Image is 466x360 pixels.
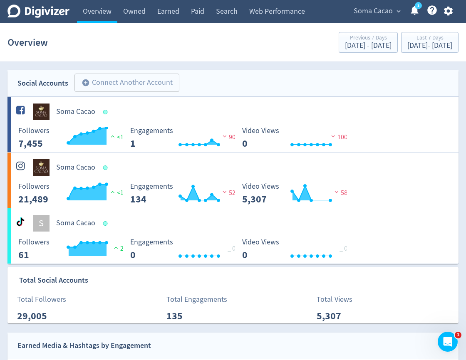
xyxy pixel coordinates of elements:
[395,7,402,15] span: expand_more
[7,208,459,264] a: SSoma Cacao Followers --- Followers 61 2% Engagements 0 Engagements 0 _ 0% Video Views 0 Video Vi...
[401,32,459,53] button: Last 7 Days[DATE]- [DATE]
[103,165,110,170] span: Data last synced: 3 Sep 2025, 7:02am (AEST)
[17,294,66,305] p: Total Followers
[56,163,95,173] h5: Soma Cacao
[109,133,129,141] span: <1%
[166,308,214,323] p: 135
[126,182,251,205] svg: Engagements 134
[17,77,68,89] div: Social Accounts
[238,238,363,260] svg: Video Views 0
[68,75,179,92] a: Connect Another Account
[221,189,229,195] img: negative-performance.svg
[109,133,117,139] img: positive-performance.svg
[455,332,461,338] span: 1
[112,244,129,253] span: 2%
[221,189,241,197] span: 52%
[112,244,120,251] img: positive-performance.svg
[345,35,392,42] div: Previous 7 Days
[103,221,110,226] span: Data last synced: 3 Sep 2025, 10:02am (AEST)
[7,29,48,56] h1: Overview
[332,189,353,197] span: 58%
[228,244,241,253] span: _ 0%
[7,97,459,152] a: Soma Cacao undefinedSoma Cacao Followers --- Followers 7,455 <1% Engagements 1 Engagements 1 90% ...
[103,110,110,114] span: Data last synced: 3 Sep 2025, 7:02am (AEST)
[407,35,452,42] div: Last 7 Days
[19,267,462,294] div: Total Social Accounts
[109,189,117,195] img: positive-performance.svg
[33,159,50,176] img: Soma Cacao undefined
[33,104,50,120] img: Soma Cacao undefined
[82,79,90,87] span: add_circle
[329,133,353,141] span: 100%
[74,74,179,92] button: Connect Another Account
[415,2,422,9] a: 1
[345,42,392,49] div: [DATE] - [DATE]
[17,308,65,323] p: 29,005
[417,3,419,9] text: 1
[126,127,251,149] svg: Engagements 1
[14,182,139,205] svg: Followers ---
[354,5,393,18] span: Soma Cacao
[56,107,95,117] h5: Soma Cacao
[332,189,341,195] img: negative-performance.svg
[317,308,364,323] p: 5,307
[238,127,363,149] svg: Video Views 0
[56,218,95,228] h5: Soma Cacao
[126,238,251,260] svg: Engagements 0
[14,238,139,260] svg: Followers ---
[7,153,459,208] a: Soma Cacao undefinedSoma Cacao Followers --- Followers 21,489 <1% Engagements 134 Engagements 134...
[14,127,139,149] svg: Followers ---
[238,182,363,205] svg: Video Views 5,307
[438,332,458,352] iframe: Intercom live chat
[329,133,337,139] img: negative-performance.svg
[17,340,151,352] div: Earned Media & Hashtags by Engagement
[33,215,50,232] div: S
[339,32,398,53] button: Previous 7 Days[DATE] - [DATE]
[351,5,403,18] button: Soma Cacao
[221,133,241,141] span: 90%
[317,294,364,305] p: Total Views
[407,42,452,49] div: [DATE] - [DATE]
[221,133,229,139] img: negative-performance.svg
[340,244,353,253] span: _ 0%
[109,189,129,197] span: <1%
[166,294,227,305] p: Total Engagements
